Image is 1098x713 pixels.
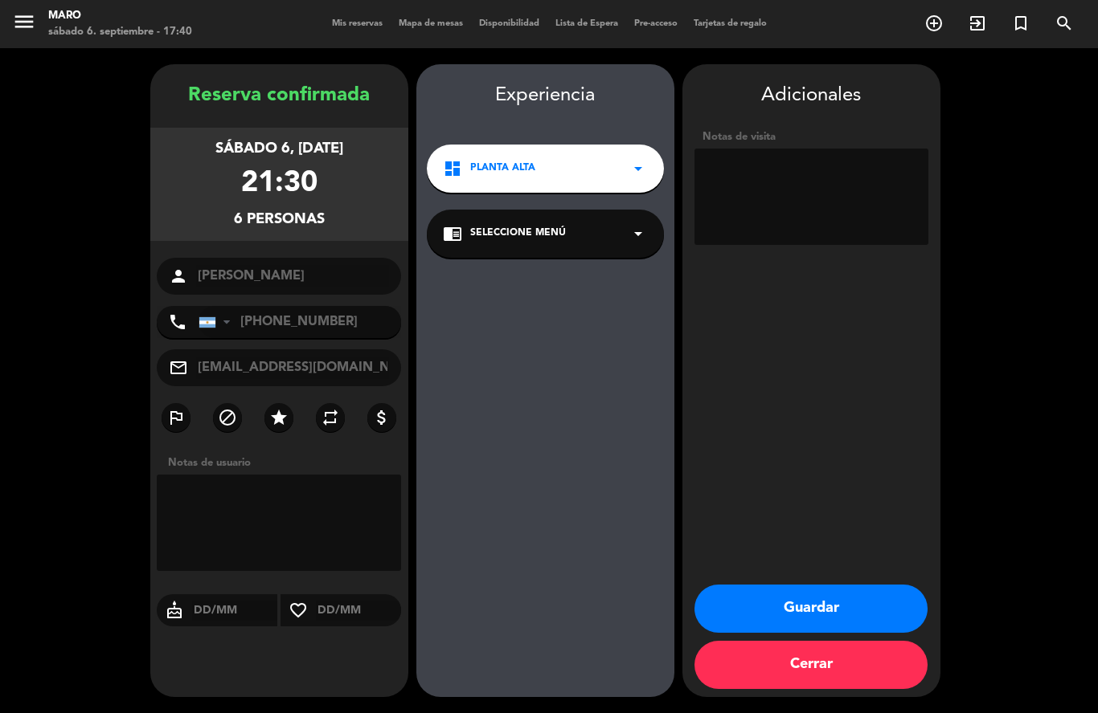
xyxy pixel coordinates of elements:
i: exit_to_app [968,14,987,33]
div: sábado 6, [DATE] [215,137,343,161]
i: outlined_flag [166,408,186,427]
div: Notas de visita [694,128,928,145]
i: repeat [321,408,340,427]
div: 6 personas [234,208,325,231]
button: Cerrar [694,641,928,689]
i: search [1055,14,1074,33]
i: phone [168,312,187,332]
span: Lista de Espera [547,19,626,28]
div: 21:30 [241,161,318,208]
input: DD/MM [316,601,402,621]
div: Experiencia [416,80,674,112]
div: sábado 6. septiembre - 17:40 [48,24,192,40]
span: Tarjetas de regalo [686,19,775,28]
span: Reserva especial [999,10,1043,37]
button: menu [12,10,36,39]
i: star [269,408,289,427]
div: Reserva confirmada [150,80,408,112]
span: Mis reservas [324,19,391,28]
span: Pre-acceso [626,19,686,28]
div: Adicionales [694,80,928,112]
div: Argentina: +54 [199,307,236,337]
span: RESERVAR MESA [912,10,956,37]
span: BUSCAR [1043,10,1086,37]
button: Guardar [694,585,928,633]
i: menu [12,10,36,34]
i: chrome_reader_mode [443,224,462,243]
i: cake [157,601,192,620]
i: block [218,408,237,427]
i: add_circle_outline [924,14,944,33]
i: dashboard [443,159,462,178]
span: Planta alta [470,161,535,177]
div: Notas de usuario [160,454,408,471]
i: arrow_drop_down [629,224,648,243]
i: arrow_drop_down [629,159,648,178]
span: WALK IN [956,10,999,37]
span: Mapa de mesas [391,19,471,28]
i: favorite_border [281,601,316,620]
i: attach_money [372,408,391,427]
i: mail_outline [169,358,188,377]
i: turned_in_not [1011,14,1030,33]
input: DD/MM [192,601,278,621]
div: Maro [48,8,192,24]
span: Disponibilidad [471,19,547,28]
span: Seleccione Menú [470,226,566,242]
i: person [169,267,188,286]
